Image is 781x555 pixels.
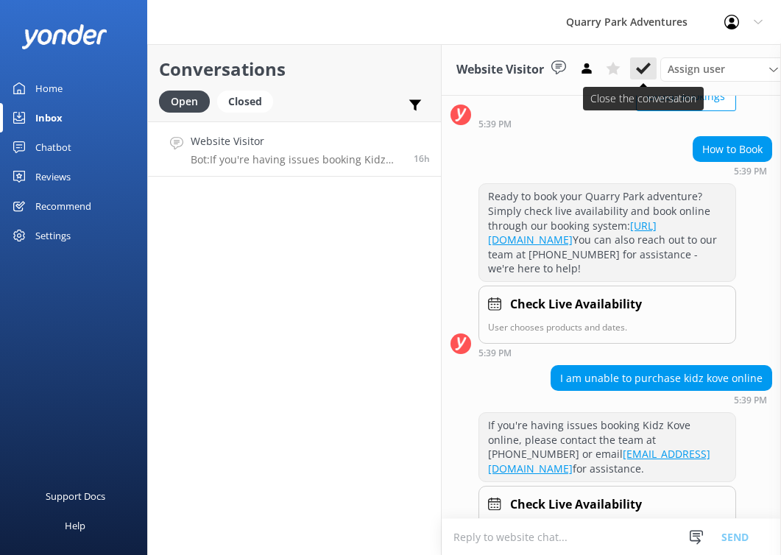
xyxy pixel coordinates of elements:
[478,120,512,129] strong: 5:39 PM
[636,82,736,111] button: Group Bookings
[35,191,91,221] div: Recommend
[734,167,767,176] strong: 5:39 PM
[488,219,657,247] a: [URL][DOMAIN_NAME]
[46,481,105,511] div: Support Docs
[510,495,642,515] h4: Check Live Availability
[35,103,63,132] div: Inbox
[191,133,403,149] h4: Website Visitor
[488,447,710,476] a: [EMAIL_ADDRESS][DOMAIN_NAME]
[551,366,771,391] div: I am unable to purchase kidz kove online
[478,347,736,358] div: 05:39pm 12-Aug-2025 (UTC -07:00) America/Tijuana
[148,121,441,177] a: Website VisitorBot:If you're having issues booking Kidz Kove online, please contact the team at [...
[35,132,71,162] div: Chatbot
[479,184,735,281] div: Ready to book your Quarry Park adventure? Simply check live availability and book online through ...
[488,320,727,334] p: User chooses products and dates.
[191,153,403,166] p: Bot: If you're having issues booking Kidz Kove online, please contact the team at [PHONE_NUMBER] ...
[22,24,107,49] img: yonder-white-logo.png
[478,119,736,129] div: 05:39pm 12-Aug-2025 (UTC -07:00) America/Tijuana
[510,295,642,314] h4: Check Live Availability
[693,166,772,176] div: 05:39pm 12-Aug-2025 (UTC -07:00) America/Tijuana
[35,162,71,191] div: Reviews
[414,152,430,165] span: 05:39pm 12-Aug-2025 (UTC -07:00) America/Tijuana
[35,221,71,250] div: Settings
[217,91,273,113] div: Closed
[65,511,85,540] div: Help
[159,91,210,113] div: Open
[551,395,772,405] div: 05:39pm 12-Aug-2025 (UTC -07:00) America/Tijuana
[159,93,217,109] a: Open
[159,55,430,83] h2: Conversations
[35,74,63,103] div: Home
[456,60,544,79] h3: Website Visitor
[734,396,767,405] strong: 5:39 PM
[668,61,725,77] span: Assign user
[479,413,735,481] div: If you're having issues booking Kidz Kove online, please contact the team at [PHONE_NUMBER] or em...
[693,137,771,162] div: How to Book
[478,349,512,358] strong: 5:39 PM
[217,93,280,109] a: Closed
